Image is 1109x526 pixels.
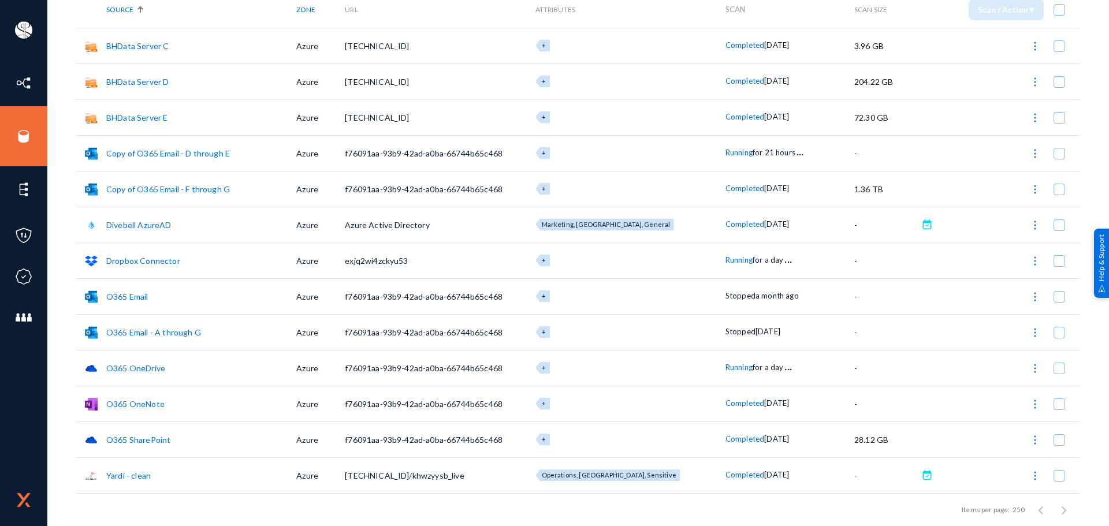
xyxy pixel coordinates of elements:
[725,434,764,443] span: Completed
[725,327,756,336] span: Stopped
[854,457,918,493] td: -
[296,314,345,350] td: Azure
[854,171,918,207] td: 1.36 TB
[15,309,32,326] img: icon-members.svg
[542,221,671,228] span: Marketing, [GEOGRAPHIC_DATA], General
[854,207,918,243] td: -
[106,5,296,14] div: Source
[345,256,408,266] span: exjq2wi4zckyu53
[85,40,98,53] img: smb.png
[1029,470,1041,482] img: icon-more.svg
[542,77,546,85] span: +
[296,243,345,278] td: Azure
[854,99,918,135] td: 72.30 GB
[725,40,764,50] span: Completed
[764,219,789,229] span: [DATE]
[85,76,98,88] img: smb.png
[542,435,546,443] span: +
[764,76,789,85] span: [DATE]
[296,5,345,14] div: Zone
[345,399,503,409] span: f76091aa-93b9-42ad-a0ba-66744b65c468
[801,144,803,158] span: .
[345,77,409,87] span: [TECHNICAL_ID]
[1029,498,1052,521] button: Previous page
[756,291,799,300] span: a month ago
[1029,184,1041,195] img: icon-more.svg
[854,386,918,421] td: -
[345,184,503,194] span: f76091aa-93b9-42ad-a0ba-66744b65c468
[725,398,764,408] span: Completed
[854,421,918,457] td: 28.12 GB
[542,400,546,407] span: +
[542,113,546,121] span: +
[345,363,503,373] span: f76091aa-93b9-42ad-a0ba-66744b65c468
[1029,112,1041,124] img: icon-more.svg
[1013,505,1025,515] div: 250
[296,5,315,14] span: Zone
[1029,76,1041,88] img: icon-more.svg
[1029,219,1041,231] img: icon-more.svg
[106,471,151,480] a: Yardi - clean
[725,112,764,121] span: Completed
[962,505,1010,515] div: Items per page:
[1029,255,1041,267] img: icon-more.svg
[15,74,32,92] img: icon-inventory.svg
[106,184,230,194] a: Copy of O365 Email - F through G
[106,113,168,122] a: BHData Server E
[764,112,789,121] span: [DATE]
[725,5,746,14] span: Scan
[345,327,503,337] span: f76091aa-93b9-42ad-a0ba-66744b65c468
[296,278,345,314] td: Azure
[764,398,789,408] span: [DATE]
[345,220,430,230] span: Azure Active Directory
[85,434,98,446] img: onedrive.png
[1094,228,1109,297] div: Help & Support
[15,128,32,145] img: icon-sources.svg
[725,76,764,85] span: Completed
[106,220,172,230] a: Divebell AzureAD
[542,42,546,49] span: +
[854,278,918,314] td: -
[85,326,98,339] img: o365mail.svg
[542,292,546,300] span: +
[725,219,764,229] span: Completed
[106,435,170,445] a: O365 SharePoint
[784,251,787,265] span: .
[15,181,32,198] img: icon-elements.svg
[106,292,148,301] a: O365 Email
[787,359,790,372] span: .
[764,184,789,193] span: [DATE]
[725,470,764,479] span: Completed
[756,327,780,336] span: [DATE]
[784,359,787,372] span: .
[296,28,345,64] td: Azure
[854,5,887,14] span: Scan Size
[296,350,345,386] td: Azure
[15,268,32,285] img: icon-compliance.svg
[106,41,169,51] a: BHData Server C
[542,149,546,156] span: +
[106,77,169,87] a: BHData Server D
[296,64,345,99] td: Azure
[345,292,503,301] span: f76091aa-93b9-42ad-a0ba-66744b65c468
[106,399,165,409] a: O365 OneNote
[85,255,98,267] img: dropbox.svg
[790,359,792,372] span: .
[296,135,345,171] td: Azure
[106,256,180,266] a: Dropbox Connector
[1029,434,1041,446] img: icon-more.svg
[296,421,345,457] td: Azure
[85,362,98,375] img: onedrive.png
[854,350,918,386] td: -
[85,469,98,482] img: sqlserver.png
[764,40,789,50] span: [DATE]
[1029,398,1041,410] img: icon-more.svg
[296,207,345,243] td: Azure
[799,144,801,158] span: .
[854,243,918,278] td: -
[753,255,783,264] span: for a day
[725,363,753,372] span: Running
[725,255,753,264] span: Running
[1029,291,1041,303] img: icon-more.svg
[345,435,503,445] span: f76091aa-93b9-42ad-a0ba-66744b65c468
